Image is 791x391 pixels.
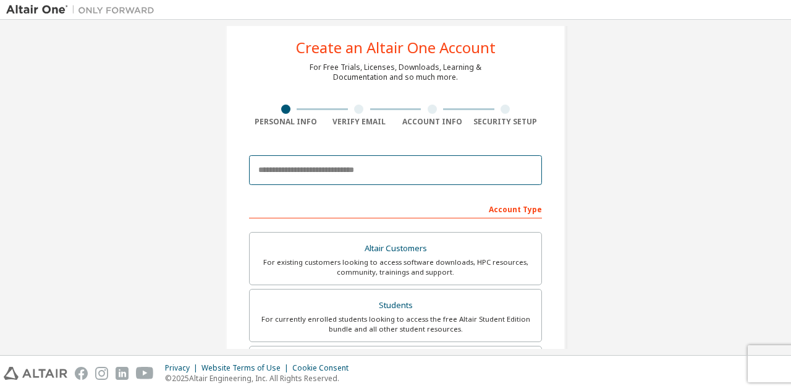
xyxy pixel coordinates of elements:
img: instagram.svg [95,367,108,380]
div: Website Terms of Use [201,363,292,373]
img: linkedin.svg [116,367,129,380]
div: Account Type [249,199,542,218]
p: © 2025 Altair Engineering, Inc. All Rights Reserved. [165,373,356,384]
div: For currently enrolled students looking to access the free Altair Student Edition bundle and all ... [257,314,534,334]
div: For existing customers looking to access software downloads, HPC resources, community, trainings ... [257,257,534,277]
img: youtube.svg [136,367,154,380]
div: Verify Email [323,117,396,127]
div: Students [257,297,534,314]
img: facebook.svg [75,367,88,380]
div: Altair Customers [257,240,534,257]
div: Personal Info [249,117,323,127]
img: altair_logo.svg [4,367,67,380]
div: For Free Trials, Licenses, Downloads, Learning & Documentation and so much more. [310,62,481,82]
div: Cookie Consent [292,363,356,373]
div: Account Info [395,117,469,127]
div: Security Setup [469,117,543,127]
div: Create an Altair One Account [296,40,496,55]
div: Privacy [165,363,201,373]
img: Altair One [6,4,161,16]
